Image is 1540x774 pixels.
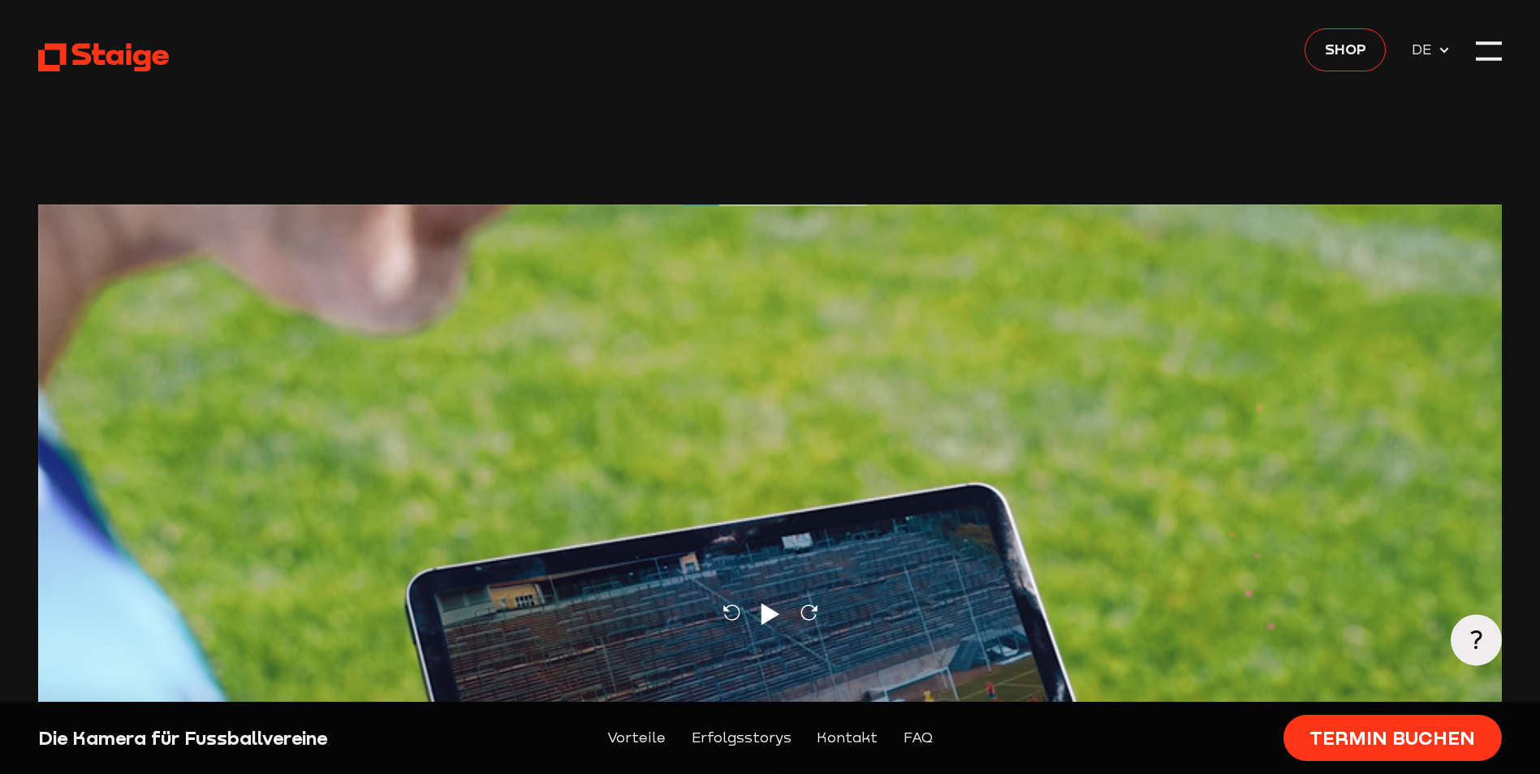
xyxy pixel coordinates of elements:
[1283,715,1502,761] a: Termin buchen
[692,727,792,750] a: Erfolgsstorys
[1412,38,1438,61] span: DE
[1305,28,1386,71] a: Shop
[817,727,878,750] a: Kontakt
[607,727,666,750] a: Vorteile
[38,725,390,750] div: Die Kamera für Fussballvereine
[1325,37,1366,60] span: Shop
[904,727,933,750] a: FAQ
